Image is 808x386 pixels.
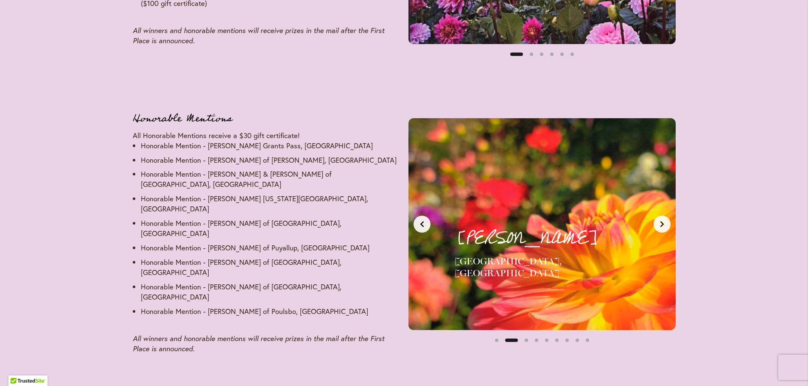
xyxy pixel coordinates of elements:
li: Honorable Mention - [PERSON_NAME] & [PERSON_NAME] of [GEOGRAPHIC_DATA], [GEOGRAPHIC_DATA] [141,169,400,189]
button: Slide 3 [537,49,547,59]
button: Slide 6 [552,335,562,345]
button: Slide 1 [492,335,502,345]
li: Honorable Mention - [PERSON_NAME] of [GEOGRAPHIC_DATA], [GEOGRAPHIC_DATA] [141,282,400,302]
button: Slide 9 [582,335,593,345]
li: Honorable Mention - [PERSON_NAME] [US_STATE][GEOGRAPHIC_DATA], [GEOGRAPHIC_DATA] [141,194,400,214]
em: All winners and honorable mentions will receive prizes in the mail after the First Place is annou... [133,334,384,353]
li: Honorable Mention - [PERSON_NAME] of [GEOGRAPHIC_DATA], [GEOGRAPHIC_DATA] [141,218,400,239]
button: Slide 7 [562,335,572,345]
button: Slide 4 [531,335,542,345]
li: Honorable Mention - [PERSON_NAME] of [PERSON_NAME], [GEOGRAPHIC_DATA] [141,155,400,165]
button: Slide 5 [557,49,567,59]
p: [PERSON_NAME] [455,224,657,252]
button: Previous slide [414,216,431,233]
li: Honorable Mention - [PERSON_NAME] Grants Pass, [GEOGRAPHIC_DATA] [141,141,400,151]
li: Honorable Mention - [PERSON_NAME] of Puyallup, [GEOGRAPHIC_DATA] [141,243,400,253]
button: Slide 1 [510,49,523,59]
h3: Honorable Mentions [133,110,400,127]
em: All winners and honorable mentions will receive prizes in the mail after the First Place is annou... [133,26,384,45]
button: Slide 6 [567,49,577,59]
button: Slide 8 [572,335,582,345]
button: Slide 5 [542,335,552,345]
li: Honorable Mention - [PERSON_NAME] of Poulsbo, [GEOGRAPHIC_DATA] [141,306,400,317]
p: All Honorable Mentions receive a $30 gift certificate! [133,131,400,141]
button: Slide 2 [526,49,537,59]
li: Honorable Mention - [PERSON_NAME] of [GEOGRAPHIC_DATA], [GEOGRAPHIC_DATA] [141,257,400,278]
button: Next slide [654,216,671,233]
button: Slide 2 [505,335,518,345]
h4: [GEOGRAPHIC_DATA], [GEOGRAPHIC_DATA] [455,255,657,279]
button: Slide 4 [547,49,557,59]
button: Slide 3 [521,335,531,345]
